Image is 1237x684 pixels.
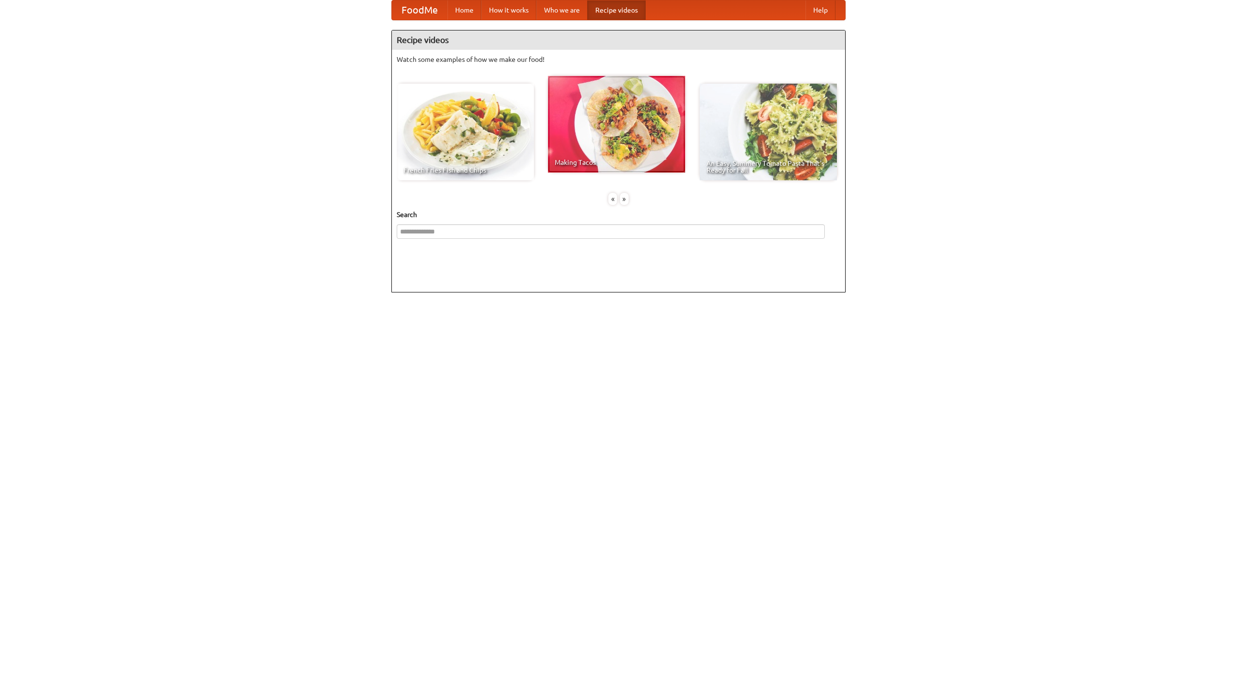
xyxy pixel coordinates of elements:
[588,0,646,20] a: Recipe videos
[805,0,835,20] a: Help
[536,0,588,20] a: Who we are
[392,30,845,50] h4: Recipe videos
[706,160,830,174] span: An Easy, Summery Tomato Pasta That's Ready for Fall
[555,159,678,166] span: Making Tacos
[403,167,527,174] span: French Fries Fish and Chips
[548,76,685,173] a: Making Tacos
[397,210,840,219] h5: Search
[700,84,837,180] a: An Easy, Summery Tomato Pasta That's Ready for Fall
[608,193,617,205] div: «
[397,84,534,180] a: French Fries Fish and Chips
[447,0,481,20] a: Home
[620,193,629,205] div: »
[397,55,840,64] p: Watch some examples of how we make our food!
[481,0,536,20] a: How it works
[392,0,447,20] a: FoodMe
